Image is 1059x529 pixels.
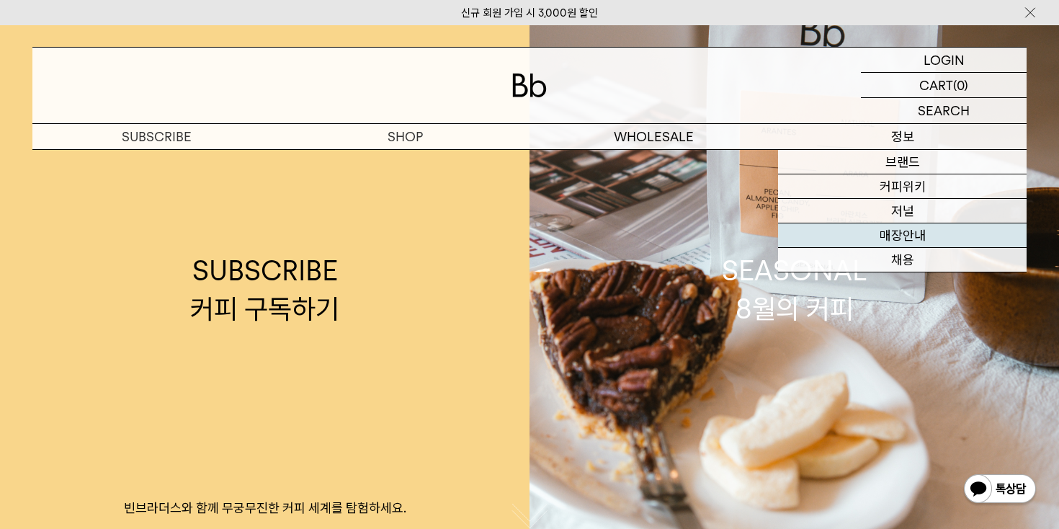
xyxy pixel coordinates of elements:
div: SEASONAL 8월의 커피 [722,252,867,328]
p: WHOLESALE [529,124,778,149]
a: SHOP [281,124,529,149]
img: 카카오톡 채널 1:1 채팅 버튼 [962,473,1037,507]
a: SUBSCRIBE [32,124,281,149]
a: 저널 [778,199,1027,223]
a: LOGIN [861,48,1027,73]
a: 커피위키 [778,174,1027,199]
a: 신규 회원 가입 시 3,000원 할인 [461,6,598,19]
p: SEARCH [918,98,970,123]
p: (0) [953,73,968,97]
img: 로고 [512,74,547,97]
a: 매장안내 [778,223,1027,248]
a: 채용 [778,248,1027,272]
p: LOGIN [924,48,965,72]
a: 브랜드 [778,150,1027,174]
a: CART (0) [861,73,1027,98]
p: CART [919,73,953,97]
div: SUBSCRIBE 커피 구독하기 [190,252,339,328]
p: 정보 [778,124,1027,149]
